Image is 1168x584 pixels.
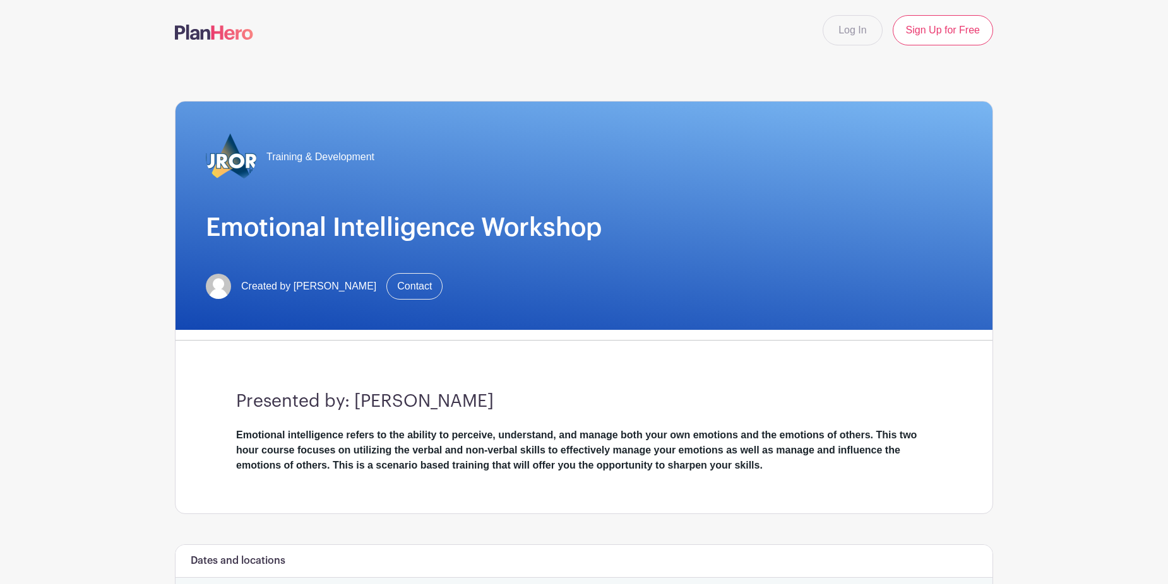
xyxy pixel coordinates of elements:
[236,429,917,470] strong: Emotional intelligence refers to the ability to perceive, understand, and manage both your own em...
[175,25,253,40] img: logo-507f7623f17ff9eddc593b1ce0a138ce2505c220e1c5a4e2b4648c50719b7d32.svg
[206,132,256,182] img: 2023_COA_Horiz_Logo_PMS_BlueStroke%204.png
[206,274,231,299] img: default-ce2991bfa6775e67f084385cd625a349d9dcbb7a52a09fb2fda1e96e2d18dcdb.png
[236,391,932,412] h3: Presented by: [PERSON_NAME]
[893,15,993,45] a: Sign Up for Free
[206,213,962,243] h1: Emotional Intelligence Workshop
[191,555,285,567] h6: Dates and locations
[386,273,443,300] a: Contact
[266,149,374,165] span: Training & Development
[823,15,882,45] a: Log In
[241,279,376,294] span: Created by [PERSON_NAME]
